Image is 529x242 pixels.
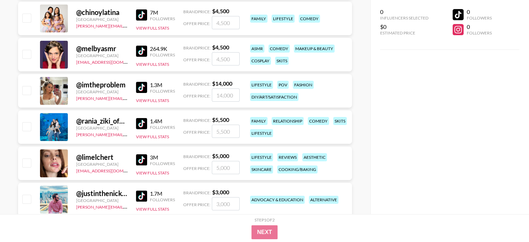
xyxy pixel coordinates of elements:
div: Followers [466,30,491,36]
div: @ melbyasmr [76,44,128,53]
span: Brand Price: [183,81,211,87]
img: TikTok [136,9,147,21]
div: diy/art/satisfaction [250,93,298,101]
div: 7M [150,9,175,16]
div: Followers [150,197,175,202]
button: View Full Stats [136,170,169,175]
button: View Full Stats [136,134,169,139]
input: 4,500 [212,16,240,29]
div: Followers [150,16,175,21]
div: family [250,117,267,125]
span: Brand Price: [183,9,211,14]
div: alternative [309,196,338,204]
div: 264.9K [150,45,175,52]
img: TikTok [136,118,147,129]
input: 5,500 [212,125,240,138]
div: [GEOGRAPHIC_DATA] [76,89,128,94]
button: View Full Stats [136,206,169,212]
div: cosplay [250,57,271,65]
div: 1.4M [150,118,175,125]
img: TikTok [136,190,147,202]
div: asmr [250,45,264,53]
div: Followers [150,52,175,57]
a: [EMAIL_ADDRESS][DOMAIN_NAME] [76,58,146,65]
div: lifestyle [272,15,295,23]
button: Next [251,225,278,239]
span: Offer Price: [183,21,210,26]
span: Offer Price: [183,166,210,171]
strong: $ 14,000 [212,80,232,87]
a: [PERSON_NAME][EMAIL_ADDRESS][DOMAIN_NAME] [76,94,179,101]
span: Brand Price: [183,118,211,123]
div: Followers [150,88,175,94]
div: 0 [466,8,491,15]
div: pov [277,81,289,89]
span: Brand Price: [183,154,211,159]
a: [PERSON_NAME][EMAIL_ADDRESS][PERSON_NAME][DOMAIN_NAME] [76,203,212,210]
strong: $ 3,000 [212,189,229,195]
div: 1.7M [150,190,175,197]
strong: $ 5,000 [212,153,229,159]
div: comedy [299,15,320,23]
div: [GEOGRAPHIC_DATA] [76,162,128,167]
div: cooking/baking [277,165,318,173]
div: [GEOGRAPHIC_DATA] [76,53,128,58]
button: View Full Stats [136,25,169,31]
div: [GEOGRAPHIC_DATA] [76,17,128,22]
div: [GEOGRAPHIC_DATA] [76,125,128,131]
div: lifestyle [250,81,273,89]
div: relationship [272,117,304,125]
a: [PERSON_NAME][EMAIL_ADDRESS][DOMAIN_NAME] [76,131,179,137]
div: @ chinoylatina [76,8,128,17]
div: makeup & beauty [294,45,335,53]
div: skincare [250,165,273,173]
div: @ justinthenickofcrime [76,189,128,198]
div: skits [333,117,347,125]
div: Followers [150,125,175,130]
div: Followers [150,161,175,166]
span: Offer Price: [183,202,210,207]
img: TikTok [136,46,147,57]
img: TikTok [136,82,147,93]
div: fashion [293,81,314,89]
div: skits [275,57,289,65]
div: Step 1 of 2 [255,217,275,223]
div: @ limelchert [76,153,128,162]
div: [GEOGRAPHIC_DATA] [76,198,128,203]
button: View Full Stats [136,62,169,67]
div: lifestyle [250,129,273,137]
div: advocacy & education [250,196,305,204]
iframe: Drift Widget Chat Controller [494,207,521,234]
div: $0 [380,23,428,30]
strong: $ 4,500 [212,44,229,50]
div: @ rania_ziki_official [76,117,128,125]
strong: $ 4,500 [212,8,229,14]
div: lifestyle [250,153,273,161]
span: Offer Price: [183,130,210,135]
div: comedy [308,117,329,125]
button: View Full Stats [136,98,169,103]
div: 3M [150,154,175,161]
div: Estimated Price [380,30,428,36]
span: Offer Price: [183,57,210,62]
img: TikTok [136,154,147,165]
span: Offer Price: [183,93,210,99]
input: 5,000 [212,161,240,174]
span: Brand Price: [183,190,211,195]
div: 0 [380,8,428,15]
div: aesthetic [302,153,327,161]
div: comedy [268,45,290,53]
a: [PERSON_NAME][EMAIL_ADDRESS][DOMAIN_NAME] [76,22,179,29]
div: Influencers Selected [380,15,428,21]
div: @ imtheproblem [76,80,128,89]
input: 4,500 [212,52,240,65]
input: 14,000 [212,88,240,102]
input: 3,000 [212,197,240,210]
div: 0 [466,23,491,30]
div: 1.3M [150,81,175,88]
span: Brand Price: [183,45,211,50]
a: [EMAIL_ADDRESS][DOMAIN_NAME] [76,167,146,173]
div: family [250,15,267,23]
strong: $ 5,500 [212,116,229,123]
div: reviews [277,153,298,161]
